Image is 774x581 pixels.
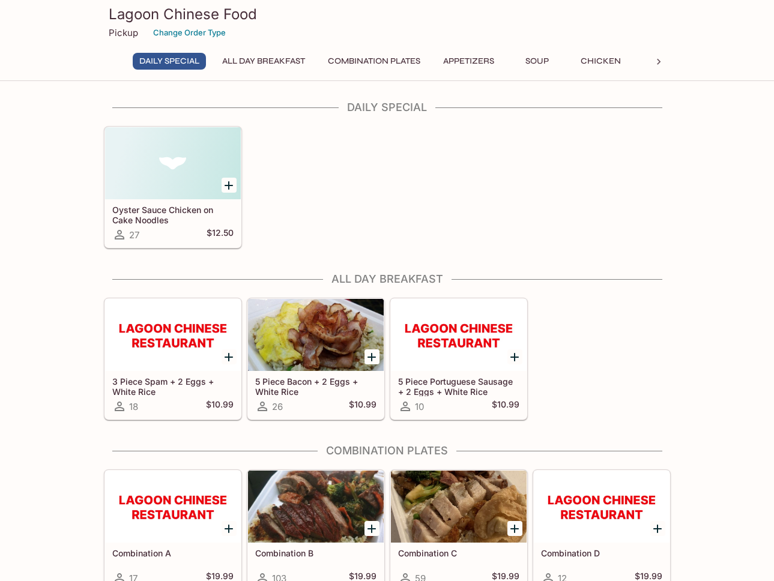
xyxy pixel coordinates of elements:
h5: Oyster Sauce Chicken on Cake Noodles [112,205,234,224]
button: Add 3 Piece Spam + 2 Eggs + White Rice [222,349,237,364]
a: Oyster Sauce Chicken on Cake Noodles27$12.50 [104,127,241,248]
button: Add Combination C [507,521,522,536]
button: Change Order Type [148,23,231,42]
h4: Daily Special [104,101,671,114]
button: Add Combination D [650,521,665,536]
a: 3 Piece Spam + 2 Eggs + White Rice18$10.99 [104,298,241,420]
button: Combination Plates [321,53,427,70]
div: 5 Piece Portuguese Sausage + 2 Eggs + White Rice [391,299,527,371]
h5: $10.99 [206,399,234,414]
h5: $12.50 [207,227,234,242]
button: Daily Special [133,53,206,70]
h5: Combination A [112,548,234,558]
span: 10 [415,401,424,412]
div: Combination A [105,471,241,543]
h5: Combination D [541,548,662,558]
div: Combination C [391,471,527,543]
div: 3 Piece Spam + 2 Eggs + White Rice [105,299,241,371]
button: Add Oyster Sauce Chicken on Cake Noodles [222,178,237,193]
h4: Combination Plates [104,444,671,457]
h5: $10.99 [492,399,519,414]
div: Oyster Sauce Chicken on Cake Noodles [105,127,241,199]
button: Chicken [574,53,628,70]
a: 5 Piece Portuguese Sausage + 2 Eggs + White Rice10$10.99 [390,298,527,420]
button: Add Combination A [222,521,237,536]
button: Add 5 Piece Portuguese Sausage + 2 Eggs + White Rice [507,349,522,364]
h5: $10.99 [349,399,376,414]
button: Add 5 Piece Bacon + 2 Eggs + White Rice [364,349,379,364]
a: 5 Piece Bacon + 2 Eggs + White Rice26$10.99 [247,298,384,420]
div: Combination B [248,471,384,543]
div: 5 Piece Bacon + 2 Eggs + White Rice [248,299,384,371]
h5: 5 Piece Portuguese Sausage + 2 Eggs + White Rice [398,376,519,396]
h5: Combination B [255,548,376,558]
h3: Lagoon Chinese Food [109,5,666,23]
button: All Day Breakfast [216,53,312,70]
p: Pickup [109,27,138,38]
h5: Combination C [398,548,519,558]
button: Appetizers [437,53,501,70]
h5: 5 Piece Bacon + 2 Eggs + White Rice [255,376,376,396]
span: 26 [272,401,283,412]
div: Combination D [534,471,670,543]
button: Soup [510,53,564,70]
h4: All Day Breakfast [104,272,671,286]
span: 18 [129,401,138,412]
button: Add Combination B [364,521,379,536]
span: 27 [129,229,139,241]
button: Beef [638,53,692,70]
h5: 3 Piece Spam + 2 Eggs + White Rice [112,376,234,396]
